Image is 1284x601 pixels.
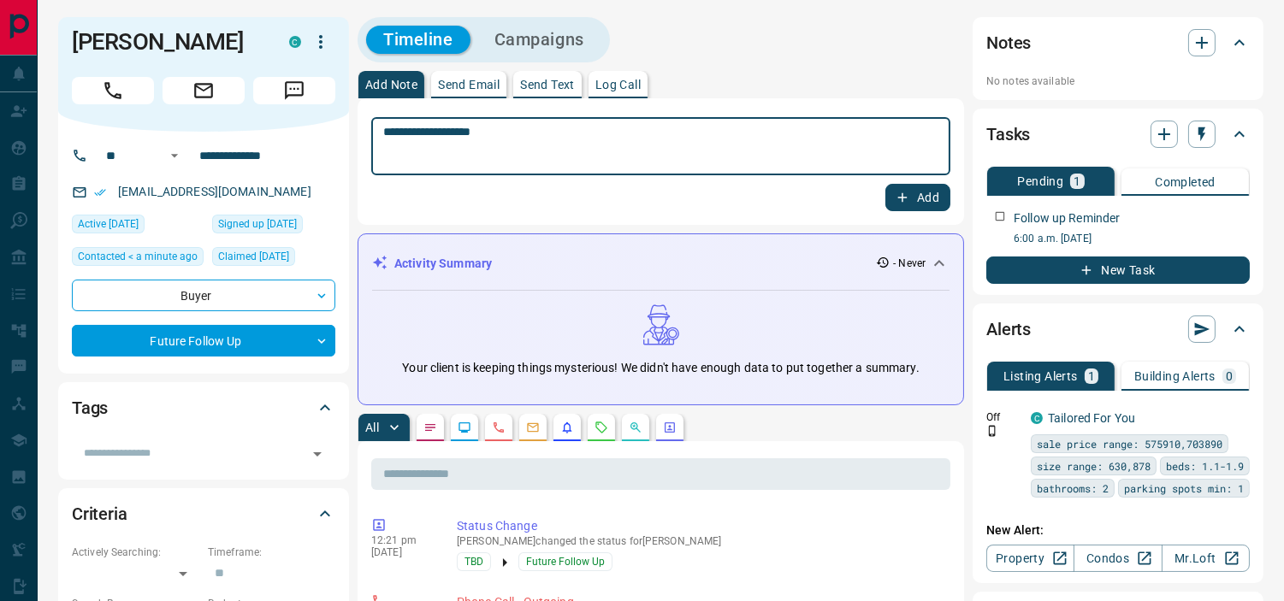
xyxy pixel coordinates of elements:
p: [DATE] [371,546,431,558]
p: All [365,421,379,433]
p: Follow up Reminder [1014,209,1120,227]
button: Open [305,442,329,466]
span: Contacted < a minute ago [78,248,198,265]
a: Property [986,545,1074,572]
svg: Emails [526,421,540,434]
div: Notes [986,22,1250,63]
p: Log Call [595,79,641,91]
p: Your client is keeping things mysterious! We didn't have enough data to put together a summary. [402,359,919,377]
svg: Opportunities [629,421,642,434]
p: Pending [1017,175,1063,187]
p: Building Alerts [1134,370,1216,382]
p: 1 [1088,370,1095,382]
div: Wed Apr 17 2024 [212,215,335,239]
svg: Lead Browsing Activity [458,421,471,434]
p: 6:00 a.m. [DATE] [1014,231,1250,246]
div: Wed Oct 15 2025 [72,247,204,271]
span: parking spots min: 1 [1124,480,1244,497]
p: 1 [1074,175,1080,187]
p: 12:21 pm [371,534,431,546]
h2: Criteria [72,500,127,527]
p: Timeframe: [208,545,335,560]
a: Condos [1074,545,1162,572]
span: Call [72,77,154,104]
h2: Alerts [986,315,1031,343]
svg: Calls [492,421,506,434]
span: size range: 630,878 [1037,457,1151,474]
span: Active [DATE] [78,215,139,233]
div: Activity Summary- Never [372,248,950,280]
p: Actively Searching: [72,545,199,560]
p: - Never [893,256,926,271]
span: sale price range: 575910,703890 [1037,435,1222,452]
svg: Listing Alerts [560,421,574,434]
p: Completed [1155,176,1216,188]
div: condos.ca [1031,412,1043,424]
span: TBD [464,553,483,570]
p: Activity Summary [394,255,492,273]
button: Open [164,145,185,166]
button: Timeline [366,26,470,54]
h1: [PERSON_NAME] [72,28,263,56]
h2: Notes [986,29,1031,56]
span: Claimed [DATE] [218,248,289,265]
button: Campaigns [477,26,601,54]
p: [PERSON_NAME] changed the status for [PERSON_NAME] [457,535,944,547]
div: Wed Apr 17 2024 [72,215,204,239]
div: Future Follow Up [72,325,335,356]
p: Send Email [438,79,500,91]
span: Message [253,77,335,104]
button: New Task [986,256,1250,284]
span: Email [163,77,245,104]
div: Tasks [986,114,1250,155]
p: 0 [1226,370,1233,382]
div: Buyer [72,280,335,311]
div: Tags [72,387,335,428]
p: New Alert: [986,521,1250,539]
span: Future Follow Up [526,553,605,570]
svg: Requests [595,421,608,434]
div: Alerts [986,309,1250,350]
a: [EMAIL_ADDRESS][DOMAIN_NAME] [118,185,311,198]
div: Criteria [72,493,335,534]
div: Wed Apr 17 2024 [212,247,335,271]
p: Off [986,410,1021,425]
svg: Notes [423,421,437,434]
svg: Agent Actions [663,421,677,434]
h2: Tags [72,394,108,421]
span: bathrooms: 2 [1037,480,1109,497]
p: Send Text [520,79,575,91]
p: Listing Alerts [1003,370,1078,382]
a: Mr.Loft [1162,545,1250,572]
p: Add Note [365,79,417,91]
p: No notes available [986,74,1250,89]
button: Add [885,184,950,211]
span: beds: 1.1-1.9 [1166,457,1244,474]
p: Status Change [457,517,944,535]
svg: Email Verified [94,186,106,198]
h2: Tasks [986,121,1030,148]
svg: Push Notification Only [986,425,998,437]
div: condos.ca [289,36,301,48]
a: Tailored For You [1048,411,1135,425]
span: Signed up [DATE] [218,215,297,233]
